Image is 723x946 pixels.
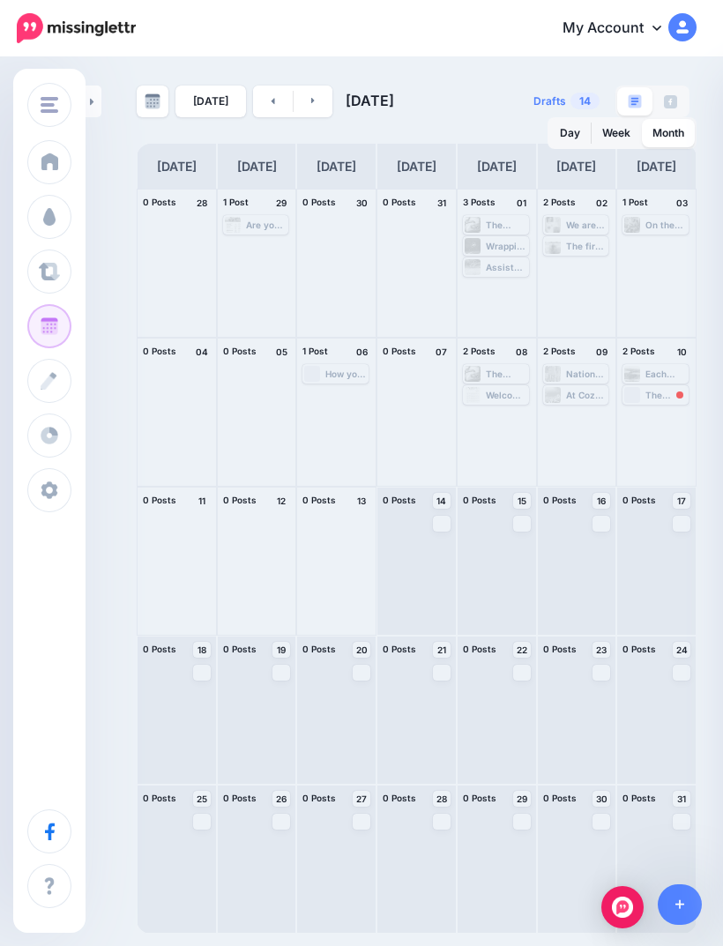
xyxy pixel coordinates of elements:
[566,241,607,251] div: The first [DATE] of every month is National Play Outside Day. This [DATE] presents opportunity to...
[356,794,367,803] span: 27
[157,156,197,177] h4: [DATE]
[513,493,531,509] a: 15
[302,346,328,356] span: 1 Post
[533,96,566,107] span: Drafts
[518,496,526,505] span: 15
[570,93,600,109] span: 14
[433,493,451,509] a: 14
[197,794,207,803] span: 25
[642,119,695,147] a: Month
[566,390,607,400] div: At Cozy Living we strive to make our residents feel as if they were in the comfort of their own h...
[677,794,686,803] span: 31
[433,791,451,807] a: 28
[223,495,257,505] span: 0 Posts
[486,390,527,400] div: Welcome to Cozy Living Community’s August Activity Calendar! Starting this month, we’re inviting ...
[346,92,394,109] span: [DATE]
[673,344,690,360] h4: 10
[596,794,607,803] span: 30
[272,344,290,360] h4: 05
[593,791,610,807] a: 30
[41,97,58,113] img: menu.png
[513,344,531,360] h4: 08
[517,794,527,803] span: 29
[143,793,176,803] span: 0 Posts
[272,642,290,658] a: 19
[193,493,211,509] h4: 11
[597,496,606,505] span: 16
[353,493,370,509] h4: 13
[193,344,211,360] h4: 04
[513,791,531,807] a: 29
[549,119,591,147] a: Day
[143,644,176,654] span: 0 Posts
[543,793,577,803] span: 0 Posts
[628,94,642,108] img: paragraph-boxed.png
[383,346,416,356] span: 0 Posts
[517,645,527,654] span: 22
[193,642,211,658] a: 18
[463,495,496,505] span: 0 Posts
[272,195,290,211] h4: 29
[198,645,206,654] span: 18
[302,197,336,207] span: 0 Posts
[353,791,370,807] a: 27
[272,791,290,807] a: 26
[302,644,336,654] span: 0 Posts
[593,642,610,658] a: 23
[237,156,277,177] h4: [DATE]
[353,642,370,658] a: 20
[543,495,577,505] span: 0 Posts
[353,195,370,211] h4: 30
[223,644,257,654] span: 0 Posts
[436,794,447,803] span: 28
[486,220,527,230] div: The American Heart Association (AHA’s) BLS course trains participants to promptly recognize sever...
[477,156,517,177] h4: [DATE]
[566,220,607,230] div: We are celebrating staff Birthdays! Help us wish Cozy Living Community Evening Shift Caregiver, [...
[276,794,287,803] span: 26
[622,495,656,505] span: 0 Posts
[673,493,690,509] a: 17
[193,195,211,211] h4: 28
[593,195,610,211] h4: 02
[302,793,336,803] span: 0 Posts
[593,344,610,360] h4: 09
[486,241,527,251] div: Wrapping up July with Fun Facts and Summer Cheer! As we say goodbye to the sunny days of July, we...
[223,793,257,803] span: 0 Posts
[556,156,596,177] h4: [DATE]
[523,86,610,117] a: Drafts14
[622,793,656,803] span: 0 Posts
[437,645,446,654] span: 21
[513,195,531,211] h4: 01
[543,346,576,356] span: 2 Posts
[383,197,416,207] span: 0 Posts
[543,197,576,207] span: 2 Posts
[246,220,287,230] div: Are you struggling with chronic conditions, navigating menopause, or simply feeling like you coul...
[566,369,607,379] div: National Book Lovers Day on [DATE] harnesses all the excitement bibliophiles feel about books int...
[637,156,676,177] h4: [DATE]
[486,369,527,379] div: The American Heart Association (AHA’s) BLS course trains participants to promptly recognize sever...
[143,197,176,207] span: 0 Posts
[175,86,246,117] a: [DATE]
[596,645,607,654] span: 23
[433,642,451,658] a: 21
[513,642,531,658] a: 22
[353,344,370,360] h4: 06
[622,346,655,356] span: 2 Posts
[193,791,211,807] a: 25
[543,644,577,654] span: 0 Posts
[645,390,687,400] div: The elderly and disabled population unfortunately are at higher risk for mismanagement of care le...
[223,346,257,356] span: 0 Posts
[397,156,436,177] h4: [DATE]
[593,493,610,509] a: 16
[223,197,249,207] span: 1 Post
[143,495,176,505] span: 0 Posts
[325,369,367,379] div: How you can start your own tech-driven health and fitness transformation journey Read more 👉 [URL...
[622,644,656,654] span: 0 Posts
[645,220,687,230] div: On the first [DATE] in August, we celebrate [DATE] to encourages people across the world to conne...
[463,346,496,356] span: 2 Posts
[145,93,160,109] img: calendar-grey-darker.png
[272,493,290,509] h4: 12
[673,195,690,211] h4: 03
[463,197,496,207] span: 3 Posts
[317,156,356,177] h4: [DATE]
